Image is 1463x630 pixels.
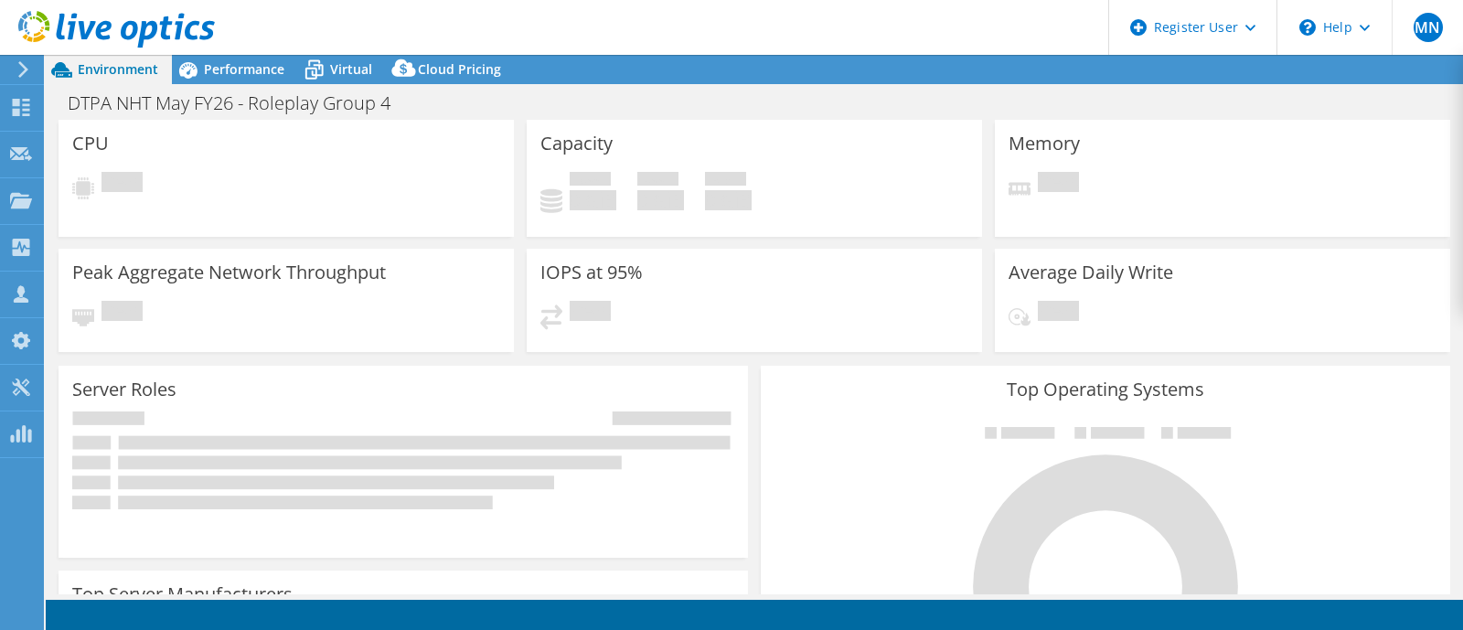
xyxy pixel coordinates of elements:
svg: \n [1299,19,1316,36]
span: Pending [101,172,143,197]
h3: Top Operating Systems [774,379,1436,400]
span: Virtual [330,60,372,78]
span: MN [1414,13,1443,42]
span: Pending [101,301,143,326]
h4: 0 GiB [637,190,684,210]
span: Pending [1038,301,1079,326]
span: Free [637,172,678,190]
h3: CPU [72,133,109,154]
h3: Memory [1009,133,1080,154]
h3: Server Roles [72,379,176,400]
h3: Top Server Manufacturers [72,584,293,604]
h1: DTPA NHT May FY26 - Roleplay Group 4 [59,93,419,113]
h4: 0 GiB [705,190,752,210]
span: Cloud Pricing [418,60,501,78]
h4: 0 GiB [570,190,616,210]
span: Environment [78,60,158,78]
h3: Capacity [540,133,613,154]
span: Used [570,172,611,190]
span: Performance [204,60,284,78]
h3: Peak Aggregate Network Throughput [72,262,386,283]
h3: Average Daily Write [1009,262,1173,283]
span: Pending [1038,172,1079,197]
h3: IOPS at 95% [540,262,643,283]
span: Total [705,172,746,190]
span: Pending [570,301,611,326]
